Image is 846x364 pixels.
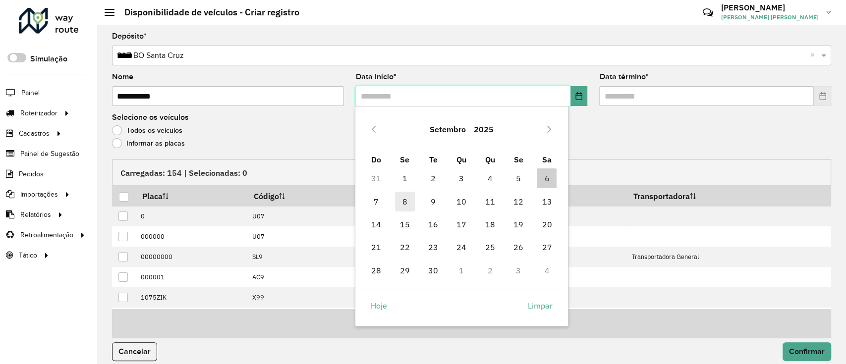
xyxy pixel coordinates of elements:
label: Todos os veículos [112,125,182,135]
span: Tático [19,250,37,260]
span: 5 [508,168,528,188]
span: 25 [480,237,500,257]
button: Choose Date [570,86,588,106]
th: Código [247,185,365,206]
td: 1577RKU [135,308,247,328]
span: Clear all [810,50,819,61]
td: 15 [391,213,419,236]
span: 12 [508,192,528,211]
span: 7 [366,192,386,211]
span: Painel de Sugestão [20,149,79,159]
td: U07 [247,207,365,227]
label: Selecione os veículos [112,111,189,123]
span: Retroalimentação [20,230,73,240]
td: 16 [419,213,447,236]
span: 27 [537,237,557,257]
td: 18 [476,213,504,236]
span: Roteirizador [20,108,57,118]
span: 18 [480,214,500,234]
span: Pedidos [19,169,44,179]
td: Transportadora General [626,247,831,267]
span: Cancelar [118,347,151,356]
td: 4 [476,167,504,190]
td: 2 [419,167,447,190]
span: 29 [395,260,415,280]
span: Se [400,155,409,164]
span: 6 [537,168,557,188]
td: 27 [533,236,561,259]
a: Contato Rápido [697,2,719,23]
td: 1 [448,259,476,282]
span: 15 [395,214,415,234]
td: 4 [533,259,561,282]
th: Transportadora [626,185,831,206]
span: 10 [451,192,471,211]
td: 000000 [135,226,247,247]
button: Hoje [362,296,395,315]
span: Confirmar [789,347,825,356]
td: 25 [476,236,504,259]
td: 21 [362,236,390,259]
span: 3 [451,168,471,188]
span: 21 [366,237,386,257]
span: 26 [508,237,528,257]
th: Placa [135,185,247,206]
span: 22 [395,237,415,257]
td: 11 [476,190,504,212]
td: 6 [533,167,561,190]
td: 20 [533,213,561,236]
td: AC9 [247,267,365,287]
td: 000001 [135,267,247,287]
label: Depósito [112,30,147,42]
h3: [PERSON_NAME] [721,3,819,12]
td: X99 [247,287,365,308]
span: 4 [480,168,500,188]
span: Limpar [528,300,553,312]
td: 30 [419,259,447,282]
td: 3 [504,259,532,282]
button: Choose Year [470,117,498,141]
span: 17 [451,214,471,234]
td: 0 [135,207,247,227]
span: 20 [537,214,557,234]
button: Cancelar [112,342,157,361]
span: Te [429,155,437,164]
span: Sa [542,155,552,164]
span: Importações [20,189,58,200]
span: 24 [451,237,471,257]
span: Qu [456,155,466,164]
td: 9 [419,190,447,212]
button: Previous Month [366,121,382,137]
td: U07 [247,226,365,247]
span: 11 [480,192,500,211]
span: 28 [366,260,386,280]
h2: Disponibilidade de veículos - Criar registro [114,7,299,18]
span: 13 [537,192,557,211]
td: 8 [391,190,419,212]
td: 28 [362,259,390,282]
button: Confirmar [783,342,831,361]
td: 5 [504,167,532,190]
td: 24 [448,236,476,259]
label: Informar as placas [112,138,185,148]
label: Nome [112,71,133,83]
td: 13 [533,190,561,212]
td: 7 [362,190,390,212]
td: 2 [476,259,504,282]
td: D15 [247,308,365,328]
span: 8 [395,192,415,211]
button: Next Month [541,121,557,137]
td: 3 [448,167,476,190]
td: 29 [391,259,419,282]
span: 1 [395,168,415,188]
span: Painel [21,88,40,98]
td: Transportadora General [626,308,831,328]
span: [PERSON_NAME] [PERSON_NAME] [721,13,819,22]
span: Cadastros [19,128,50,139]
td: 26 [504,236,532,259]
span: Hoje [370,300,387,312]
span: Qu [485,155,495,164]
td: 31 [362,167,390,190]
div: Choose Date [355,106,568,326]
span: 23 [423,237,443,257]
